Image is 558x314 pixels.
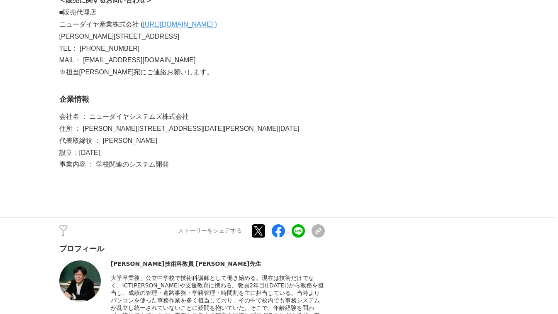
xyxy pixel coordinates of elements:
p: MAIL： [EMAIL_ADDRESS][DOMAIN_NAME] [59,54,325,66]
a: [URL][DOMAIN_NAME] ) [143,21,217,28]
p: [PERSON_NAME][STREET_ADDRESS] [59,31,325,43]
p: ニューダイヤ産業株式会社 ( [59,19,325,31]
p: 設立：[DATE] [59,147,325,159]
p: TEL： [PHONE_NUMBER] [59,43,325,55]
p: 代表取締役 ： [PERSON_NAME] [59,135,325,147]
strong: 企業情報 [59,95,89,103]
p: ストーリーをシェアする [178,227,242,235]
div: プロフィール [59,244,325,254]
div: [PERSON_NAME]技術科教員 [PERSON_NAME]先生 [111,260,325,268]
p: ※担当[PERSON_NAME]宛にご連絡お願いします。 [59,66,325,78]
p: 会社名 ： ニューダイヤシステムズ株式会社 [59,111,325,123]
img: thumbnail_dad7b660-6b68-11ef-bb20-1f6bc4cb0d9c.png [59,260,101,302]
p: ■販売代理店 [59,7,325,19]
p: 住所 ： [PERSON_NAME][STREET_ADDRESS][DATE][PERSON_NAME][DATE] [59,123,325,135]
p: 事業内容 ： 学校関連のシステム開発 [59,159,325,171]
p: 2 [59,233,68,237]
